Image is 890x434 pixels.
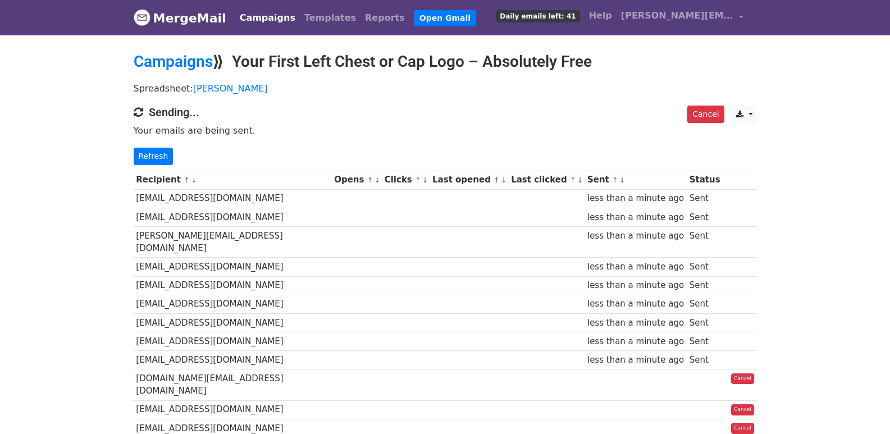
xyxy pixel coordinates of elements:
[134,276,332,295] td: [EMAIL_ADDRESS][DOMAIN_NAME]
[367,176,373,184] a: ↑
[687,171,723,189] th: Status
[587,279,684,292] div: less than a minute ago
[193,83,268,94] a: [PERSON_NAME]
[374,176,380,184] a: ↓
[134,295,332,313] td: [EMAIL_ADDRESS][DOMAIN_NAME]
[612,176,618,184] a: ↑
[587,211,684,224] div: less than a minute ago
[621,9,733,22] span: [PERSON_NAME][EMAIL_ADDRESS][DOMAIN_NAME]
[731,404,754,415] a: Cancel
[587,354,684,367] div: less than a minute ago
[235,7,300,29] a: Campaigns
[491,4,584,27] a: Daily emails left: 41
[585,4,617,27] a: Help
[184,176,190,184] a: ↑
[731,423,754,434] a: Cancel
[134,83,757,94] p: Spreadsheet:
[731,373,754,385] a: Cancel
[494,176,500,184] a: ↑
[496,10,579,22] span: Daily emails left: 41
[687,350,723,369] td: Sent
[134,313,332,332] td: [EMAIL_ADDRESS][DOMAIN_NAME]
[134,6,226,30] a: MergeMail
[134,226,332,258] td: [PERSON_NAME][EMAIL_ADDRESS][DOMAIN_NAME]
[422,176,428,184] a: ↓
[687,208,723,226] td: Sent
[134,52,213,71] a: Campaigns
[619,176,626,184] a: ↓
[587,298,684,310] div: less than a minute ago
[687,313,723,332] td: Sent
[134,125,757,136] p: Your emails are being sent.
[508,171,585,189] th: Last clicked
[134,189,332,208] td: [EMAIL_ADDRESS][DOMAIN_NAME]
[134,9,150,26] img: MergeMail logo
[414,10,476,26] a: Open Gmail
[687,332,723,350] td: Sent
[134,400,332,419] td: [EMAIL_ADDRESS][DOMAIN_NAME]
[300,7,360,29] a: Templates
[587,335,684,348] div: less than a minute ago
[134,208,332,226] td: [EMAIL_ADDRESS][DOMAIN_NAME]
[382,171,430,189] th: Clicks
[687,295,723,313] td: Sent
[587,192,684,205] div: less than a minute ago
[430,171,508,189] th: Last opened
[501,176,507,184] a: ↓
[134,369,332,401] td: [DOMAIN_NAME][EMAIL_ADDRESS][DOMAIN_NAME]
[587,230,684,243] div: less than a minute ago
[134,171,332,189] th: Recipient
[134,148,174,165] a: Refresh
[134,332,332,350] td: [EMAIL_ADDRESS][DOMAIN_NAME]
[617,4,748,31] a: [PERSON_NAME][EMAIL_ADDRESS][DOMAIN_NAME]
[585,171,687,189] th: Sent
[687,189,723,208] td: Sent
[360,7,409,29] a: Reports
[191,176,197,184] a: ↓
[331,171,382,189] th: Opens
[687,258,723,276] td: Sent
[687,226,723,258] td: Sent
[577,176,583,184] a: ↓
[687,106,724,123] a: Cancel
[134,258,332,276] td: [EMAIL_ADDRESS][DOMAIN_NAME]
[587,317,684,330] div: less than a minute ago
[134,52,757,71] h2: ⟫ Your First Left Chest or Cap Logo – Absolutely Free
[134,106,757,119] h4: Sending...
[415,176,421,184] a: ↑
[570,176,576,184] a: ↑
[134,350,332,369] td: [EMAIL_ADDRESS][DOMAIN_NAME]
[687,276,723,295] td: Sent
[587,261,684,273] div: less than a minute ago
